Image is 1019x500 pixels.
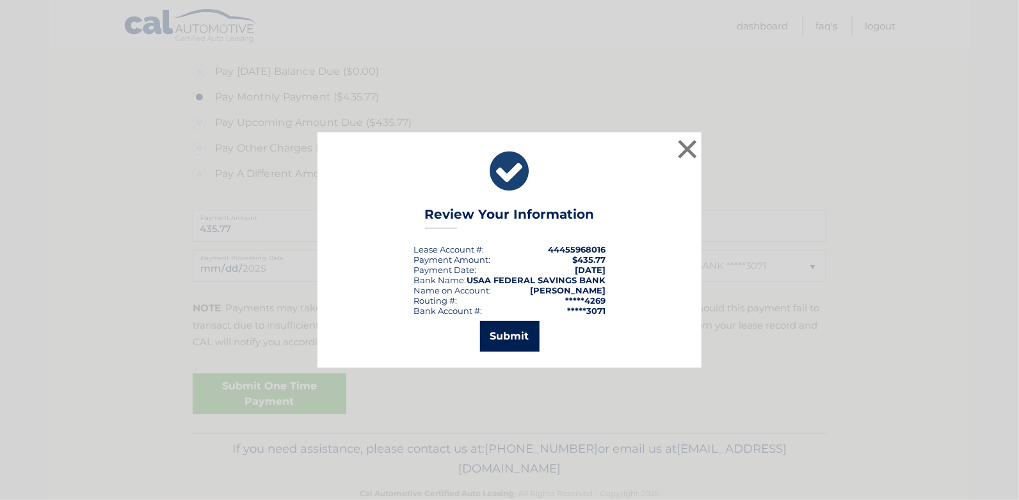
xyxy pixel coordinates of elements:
[425,207,595,229] h3: Review Your Information
[413,254,490,265] div: Payment Amount:
[413,275,466,285] div: Bank Name:
[413,295,457,306] div: Routing #:
[413,285,491,295] div: Name on Account:
[413,265,476,275] div: :
[530,285,606,295] strong: [PERSON_NAME]
[675,136,700,162] button: ×
[413,265,474,275] span: Payment Date
[480,321,540,352] button: Submit
[575,265,606,275] span: [DATE]
[413,306,482,316] div: Bank Account #:
[413,244,484,254] div: Lease Account #:
[467,275,606,285] strong: USAA FEDERAL SAVINGS BANK
[572,254,606,265] span: $435.77
[548,244,606,254] strong: 44455968016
